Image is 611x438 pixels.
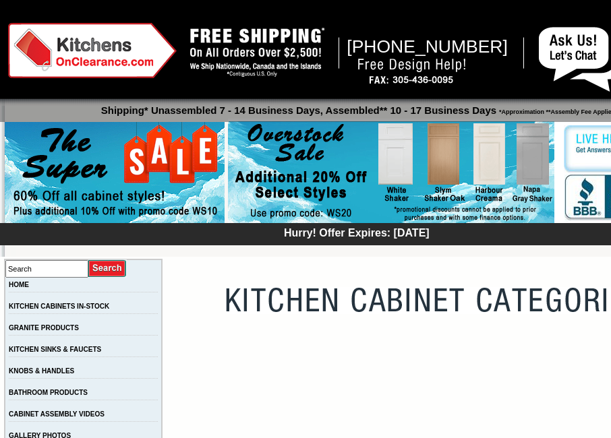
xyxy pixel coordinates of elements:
[9,324,79,332] a: GRANITE PRODUCTS
[88,259,127,278] input: Submit
[9,367,74,375] a: KNOBS & HANDLES
[9,410,105,418] a: CABINET ASSEMBLY VIDEOS
[8,23,177,78] img: Kitchens on Clearance Logo
[9,389,88,396] a: BATHROOM PRODUCTS
[9,303,109,310] a: KITCHEN CABINETS IN-STOCK
[347,36,508,57] span: [PHONE_NUMBER]
[9,281,29,288] a: HOME
[9,346,101,353] a: KITCHEN SINKS & FAUCETS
